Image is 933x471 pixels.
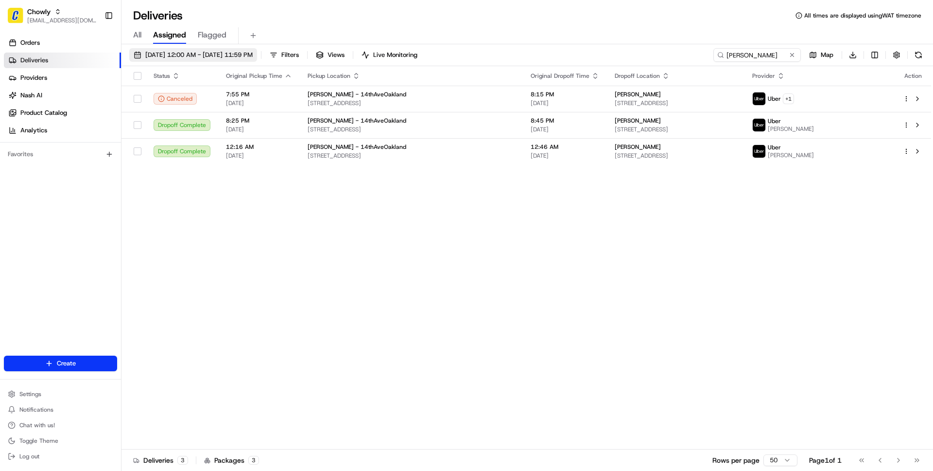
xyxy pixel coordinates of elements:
[615,152,737,160] span: [STREET_ADDRESS]
[265,48,303,62] button: Filters
[308,117,406,125] span: [PERSON_NAME] - 14thAveOakland
[531,143,599,151] span: 12:46 AM
[311,48,349,62] button: Views
[4,88,121,103] a: Nash AI
[768,151,814,159] span: [PERSON_NAME]
[154,72,170,80] span: Status
[615,99,737,107] span: [STREET_ADDRESS]
[4,4,101,27] button: ChowlyChowly[EMAIL_ADDRESS][DOMAIN_NAME]
[4,53,121,68] a: Deliveries
[531,152,599,160] span: [DATE]
[165,96,177,108] button: Start new chat
[783,93,794,104] button: +1
[4,70,121,86] a: Providers
[154,93,197,105] button: Canceled
[20,56,48,65] span: Deliveries
[615,126,737,133] span: [STREET_ADDRESS]
[177,456,188,465] div: 3
[4,450,117,463] button: Log out
[752,72,775,80] span: Provider
[20,126,47,135] span: Analytics
[69,164,118,172] a: Powered byPylon
[20,38,40,47] span: Orders
[357,48,422,62] button: Live Monitoring
[226,143,292,151] span: 12:16 AM
[753,92,765,105] img: uber-new-logo.jpeg
[531,72,589,80] span: Original Dropoff Time
[615,143,661,151] span: [PERSON_NAME]
[4,403,117,417] button: Notifications
[33,93,159,103] div: Start new chat
[308,72,350,80] span: Pickup Location
[4,434,117,448] button: Toggle Theme
[4,105,121,121] a: Product Catalog
[821,51,833,59] span: Map
[4,387,117,401] button: Settings
[19,390,41,398] span: Settings
[4,146,117,162] div: Favorites
[8,8,23,23] img: Chowly
[19,421,55,429] span: Chat with us!
[92,141,156,151] span: API Documentation
[33,103,123,110] div: We're available if you need us!
[133,8,183,23] h1: Deliveries
[20,73,47,82] span: Providers
[226,117,292,125] span: 8:25 PM
[10,93,27,110] img: 1736555255976-a54dd68f-1ca7-489b-9aae-adbdc363a1c4
[4,35,121,51] a: Orders
[768,95,781,103] span: Uber
[804,12,921,19] span: All times are displayed using WAT timezone
[615,72,660,80] span: Dropoff Location
[4,356,117,371] button: Create
[6,137,78,155] a: 📗Knowledge Base
[226,152,292,160] span: [DATE]
[809,455,842,465] div: Page 1 of 1
[204,455,259,465] div: Packages
[145,51,253,59] span: [DATE] 12:00 AM - [DATE] 11:59 PM
[531,99,599,107] span: [DATE]
[19,141,74,151] span: Knowledge Base
[133,29,141,41] span: All
[78,137,160,155] a: 💻API Documentation
[19,437,58,445] span: Toggle Theme
[27,17,97,24] button: [EMAIL_ADDRESS][DOMAIN_NAME]
[531,117,599,125] span: 8:45 PM
[82,142,90,150] div: 💻
[226,126,292,133] span: [DATE]
[57,359,76,368] span: Create
[713,48,801,62] input: Type to search
[912,48,925,62] button: Refresh
[4,418,117,432] button: Chat with us!
[328,51,345,59] span: Views
[768,144,781,151] span: Uber
[805,48,838,62] button: Map
[712,455,760,465] p: Rows per page
[226,72,282,80] span: Original Pickup Time
[97,165,118,172] span: Pylon
[4,123,121,138] a: Analytics
[19,453,39,460] span: Log out
[10,142,17,150] div: 📗
[903,72,923,80] div: Action
[281,51,299,59] span: Filters
[20,109,67,117] span: Product Catalog
[27,7,51,17] button: Chowly
[768,125,814,133] span: [PERSON_NAME]
[615,117,661,125] span: [PERSON_NAME]
[308,143,406,151] span: [PERSON_NAME] - 14thAveOakland
[308,91,406,98] span: [PERSON_NAME] - 14thAveOakland
[753,119,765,131] img: uber-new-logo.jpeg
[531,91,599,98] span: 8:15 PM
[19,406,53,414] span: Notifications
[10,39,177,54] p: Welcome 👋
[531,126,599,133] span: [DATE]
[226,99,292,107] span: [DATE]
[308,99,515,107] span: [STREET_ADDRESS]
[198,29,226,41] span: Flagged
[226,91,292,98] span: 7:55 PM
[308,152,515,160] span: [STREET_ADDRESS]
[753,145,765,158] img: uber-new-logo.jpeg
[768,117,781,125] span: Uber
